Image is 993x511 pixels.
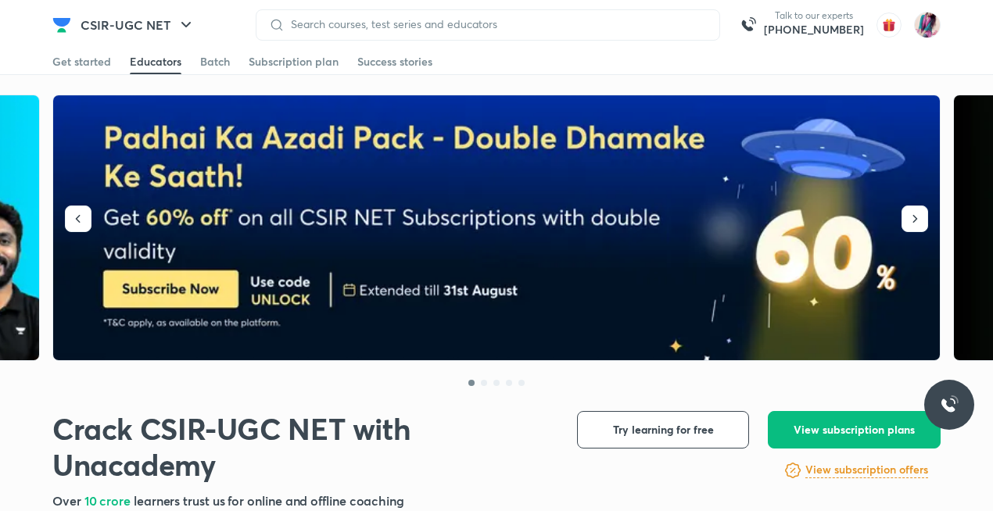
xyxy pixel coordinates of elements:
[577,411,749,448] button: Try learning for free
[876,13,902,38] img: avatar
[84,492,134,509] span: 10 crore
[52,54,111,70] div: Get started
[71,9,205,41] button: CSIR-UGC NET
[764,9,864,22] p: Talk to our experts
[249,49,339,74] a: Subscription plan
[249,54,339,70] div: Subscription plan
[130,54,181,70] div: Educators
[200,54,230,70] div: Batch
[200,49,230,74] a: Batch
[764,22,864,38] a: [PHONE_NUMBER]
[134,492,404,509] span: learners trust us for online and offline coaching
[52,411,552,482] h1: Crack CSIR-UGC NET with Unacademy
[357,54,432,70] div: Success stories
[130,49,181,74] a: Educators
[52,492,84,509] span: Over
[52,49,111,74] a: Get started
[52,16,71,34] img: Company Logo
[914,12,941,38] img: archana singh
[805,461,928,480] a: View subscription offers
[613,422,714,438] span: Try learning for free
[733,9,764,41] img: call-us
[794,422,915,438] span: View subscription plans
[768,411,941,448] button: View subscription plans
[940,395,959,414] img: ttu
[285,18,707,30] input: Search courses, test series and educators
[357,49,432,74] a: Success stories
[805,462,928,478] h6: View subscription offers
